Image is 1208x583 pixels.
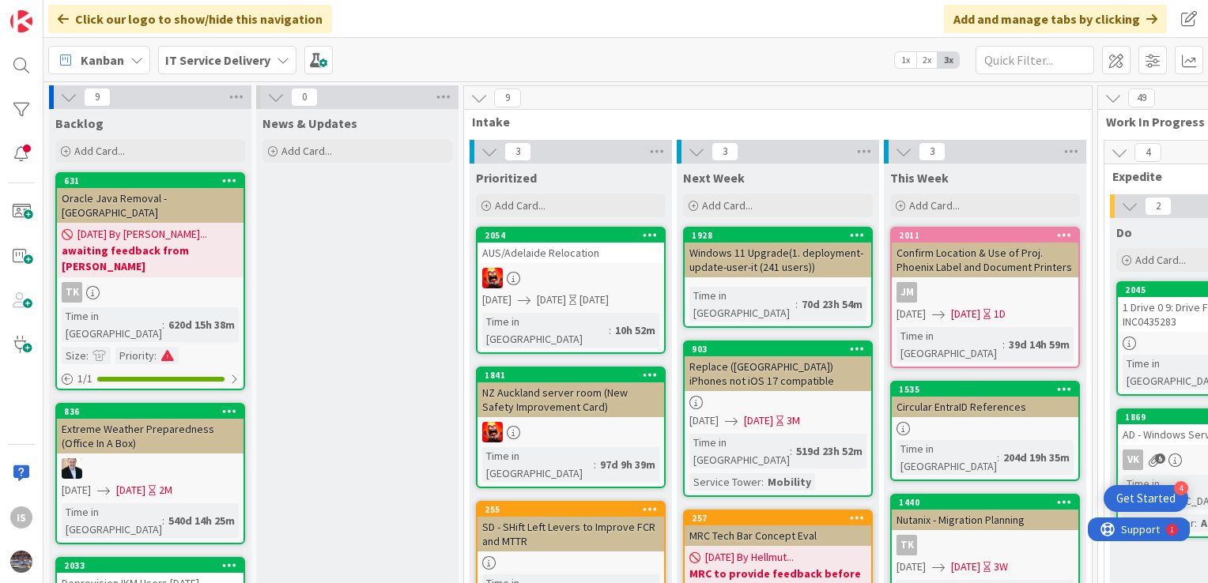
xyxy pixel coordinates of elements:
div: TK [897,535,917,555]
div: NZ Auckland server room (New Safety Improvement Card) [478,382,664,417]
a: 2011Confirm Location & Use of Proj. Phoenix Label and Document PrintersJM[DATE][DATE]1DTime in [G... [890,227,1080,368]
div: 540d 14h 25m [164,512,239,529]
div: Windows 11 Upgrade(1. deployment-update-user-it (241 users)) [685,243,871,277]
div: 903 [692,344,871,355]
img: VN [482,422,503,442]
span: Intake [472,114,1072,130]
span: 3 [712,142,738,161]
span: [DATE] [62,482,91,498]
b: IT Service Delivery [165,52,270,68]
div: 631 [64,175,243,186]
div: 255 [478,502,664,517]
div: Is [10,506,32,528]
span: [DATE] [897,559,926,575]
span: Kanban [81,51,124,70]
span: 9 [494,88,521,107]
div: 2054 [485,230,664,241]
a: 1928Windows 11 Upgrade(1. deployment-update-user-it (241 users))Time in [GEOGRAPHIC_DATA]:70d 23h... [683,227,873,328]
div: Size [62,347,86,364]
span: [DATE] By [PERSON_NAME]... [77,226,207,243]
span: [DATE] By Hellmut... [705,549,794,566]
div: Time in [GEOGRAPHIC_DATA] [482,447,594,482]
div: 1841NZ Auckland server room (New Safety Improvement Card) [478,368,664,417]
span: 3 [504,142,531,161]
div: 1841 [478,368,664,382]
div: 1928 [685,228,871,243]
img: HO [62,458,82,479]
div: Nutanix - Migration Planning [892,510,1078,530]
div: 1841 [485,370,664,381]
div: 257 [692,513,871,524]
span: 9 [84,88,111,107]
span: [DATE] [897,306,926,322]
div: 2054 [478,228,664,243]
span: Prioritized [476,170,537,186]
div: 1/1 [57,369,243,389]
span: Support [33,2,72,21]
div: VN [478,268,664,288]
div: Time in [GEOGRAPHIC_DATA] [689,434,790,468]
span: 2 [1145,197,1172,216]
div: VK [1123,449,1143,470]
div: 519d 23h 52m [792,442,866,460]
span: : [154,347,157,364]
div: Time in [GEOGRAPHIC_DATA] [897,327,1002,362]
div: 1440Nutanix - Migration Planning [892,495,1078,530]
div: 39d 14h 59m [1005,336,1074,353]
div: 70d 23h 54m [798,295,866,313]
span: [DATE] [482,291,512,308]
div: JM [892,282,1078,303]
span: Add Card... [702,198,753,213]
div: Time in [GEOGRAPHIC_DATA] [62,307,162,342]
a: 2054AUS/Adelaide RelocationVN[DATE][DATE][DATE]Time in [GEOGRAPHIC_DATA]:10h 52m [476,227,666,354]
div: 10h 52m [611,322,659,339]
div: 3W [994,559,1008,575]
span: 3x [938,52,959,68]
div: 257 [685,511,871,525]
div: 836 [64,406,243,417]
div: 631 [57,174,243,188]
div: MRC Tech Bar Concept Eval [685,525,871,546]
span: : [1002,336,1005,353]
span: [DATE] [951,306,980,322]
div: Get Started [1116,491,1176,506]
div: 1440 [899,497,1078,508]
span: 5 [1155,453,1165,464]
a: 903Replace ([GEOGRAPHIC_DATA]) iPhones not iOS 17 compatible[DATE][DATE]3MTime in [GEOGRAPHIC_DAT... [683,340,873,497]
span: 2x [916,52,938,68]
span: [DATE] [951,559,980,575]
img: avatar [10,551,32,573]
a: 1535Circular EntraID ReferencesTime in [GEOGRAPHIC_DATA]:204d 19h 35m [890,381,1080,481]
div: 1535 [892,382,1078,397]
span: 1 / 1 [77,370,92,387]
span: This Week [890,170,949,186]
div: Service Tower [1123,514,1195,532]
div: 620d 15h 38m [164,316,239,333]
div: 1535Circular EntraID References [892,382,1078,417]
span: : [1195,514,1197,532]
div: 1440 [892,495,1078,510]
span: : [761,473,764,491]
div: 2033 [64,560,243,571]
span: 3 [919,142,946,161]
span: : [162,512,164,529]
a: 836Extreme Weather Preparedness (Office In A Box)HO[DATE][DATE]2MTime in [GEOGRAPHIC_DATA]:540d 1... [55,403,245,544]
span: [DATE] [537,291,566,308]
div: 2011 [892,228,1078,243]
div: Time in [GEOGRAPHIC_DATA] [482,313,609,348]
span: Add Card... [909,198,960,213]
div: 1D [994,306,1006,322]
div: TK [57,282,243,303]
div: Open Get Started checklist, remaining modules: 4 [1104,485,1188,512]
div: 204d 19h 35m [999,449,1074,466]
span: Add Card... [495,198,545,213]
div: VN [478,422,664,442]
div: Mobility [764,473,815,491]
div: 3M [787,412,800,429]
div: Extreme Weather Preparedness (Office In A Box) [57,419,243,453]
div: 255 [485,504,664,515]
img: Visit kanbanzone.com [10,10,32,32]
span: Backlog [55,115,104,131]
input: Quick Filter... [976,46,1094,74]
span: : [594,456,596,473]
